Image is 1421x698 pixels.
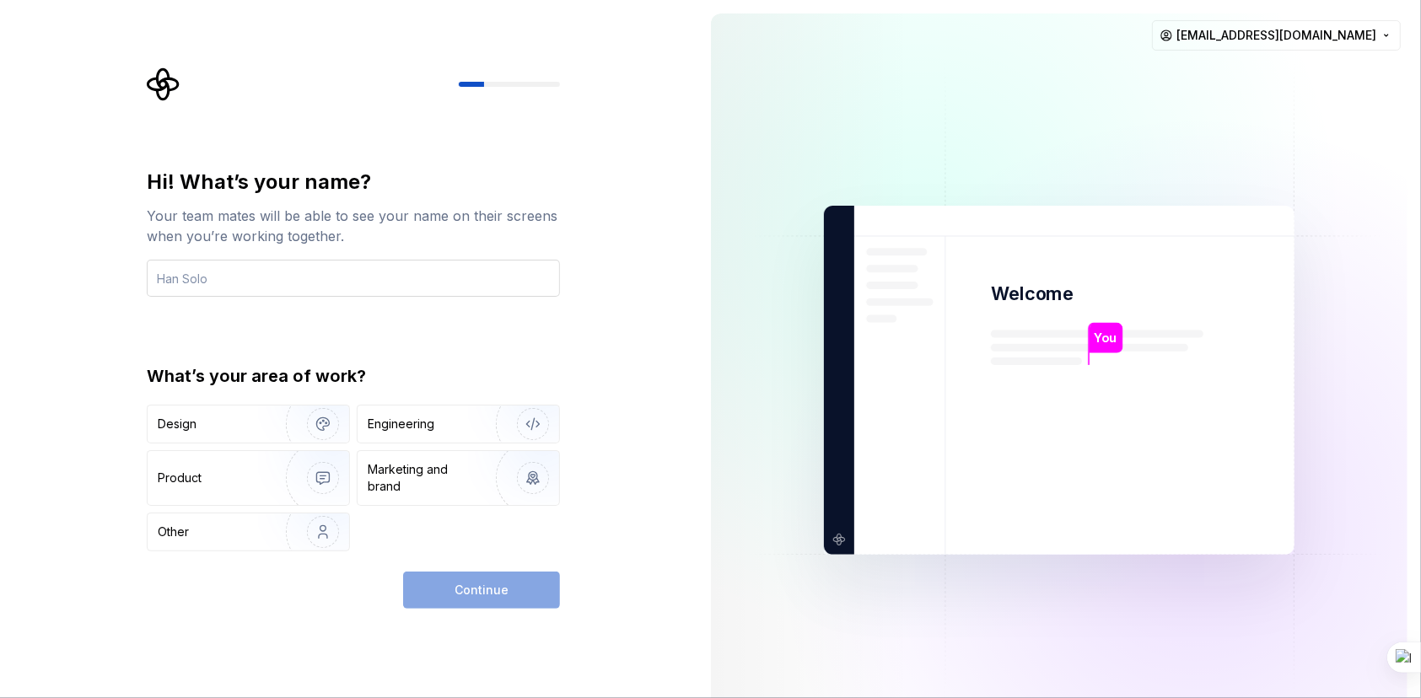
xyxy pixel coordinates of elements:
input: Han Solo [147,260,560,297]
button: [EMAIL_ADDRESS][DOMAIN_NAME] [1152,20,1401,51]
div: Hi! What’s your name? [147,169,560,196]
div: Other [158,523,189,540]
div: What’s your area of work? [147,364,560,388]
div: Design [158,416,196,432]
div: Engineering [368,416,434,432]
div: Marketing and brand [368,461,482,495]
span: [EMAIL_ADDRESS][DOMAIN_NAME] [1176,27,1376,44]
p: Welcome [991,282,1074,306]
svg: Supernova Logo [147,67,180,101]
p: You [1094,329,1117,347]
div: Your team mates will be able to see your name on their screens when you’re working together. [147,206,560,246]
div: Product [158,470,202,486]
